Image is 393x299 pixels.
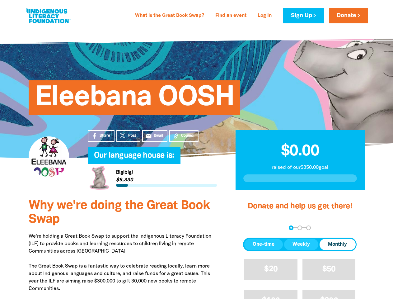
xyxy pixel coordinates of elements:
span: Donate and help us get there! [248,203,352,210]
span: Weekly [292,241,310,248]
button: $20 [244,259,297,280]
i: email [145,133,152,139]
span: Eleebana OOSH [35,85,234,115]
span: One-time [253,241,274,248]
a: Share [88,130,115,142]
button: $50 [302,259,356,280]
a: Find an event [212,11,250,21]
button: Monthly [320,239,355,250]
a: Post [116,130,140,142]
span: Copied! [181,133,194,139]
button: Navigate to step 3 of 3 to enter your payment details [306,225,311,230]
span: Monthly [328,241,347,248]
button: Navigate to step 2 of 3 to enter your details [297,225,302,230]
button: One-time [244,239,283,250]
a: Log In [254,11,275,21]
span: $20 [264,266,278,273]
span: Share [100,133,110,139]
a: What is the Great Book Swap? [131,11,208,21]
p: raised of our $350.00 goal [243,164,357,171]
a: Sign Up [283,8,324,23]
button: Copied! [169,130,199,142]
button: Navigate to step 1 of 3 to enter your donation amount [289,225,293,230]
a: Donate [329,8,368,23]
span: Our language house is: [94,152,174,164]
span: Post [128,133,136,139]
h6: My Team [88,158,217,161]
button: Weekly [284,239,318,250]
span: $0.00 [281,144,319,159]
span: Email [154,133,163,139]
span: $50 [322,266,336,273]
div: Donation frequency [243,238,357,251]
a: emailEmail [142,130,168,142]
span: Why we're doing the Great Book Swap [29,200,210,225]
